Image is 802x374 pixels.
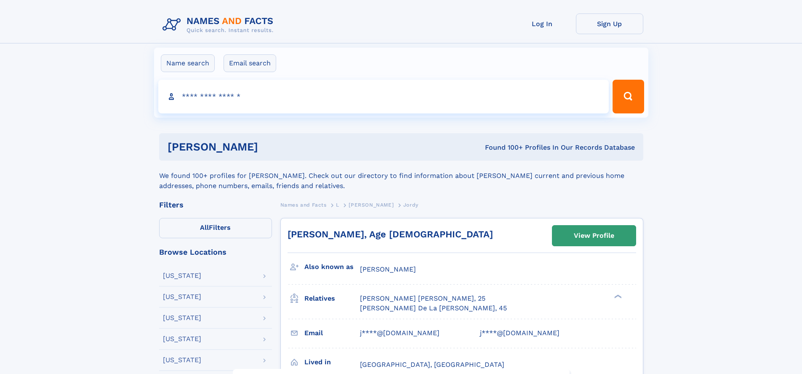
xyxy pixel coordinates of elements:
[288,229,493,239] a: [PERSON_NAME], Age [DEMOGRAPHIC_DATA]
[336,199,339,210] a: L
[304,291,360,306] h3: Relatives
[163,315,201,321] div: [US_STATE]
[163,357,201,363] div: [US_STATE]
[360,265,416,273] span: [PERSON_NAME]
[161,54,215,72] label: Name search
[360,304,507,313] a: [PERSON_NAME] De La [PERSON_NAME], 45
[159,248,272,256] div: Browse Locations
[200,223,209,231] span: All
[336,202,339,208] span: L
[163,272,201,279] div: [US_STATE]
[280,199,327,210] a: Names and Facts
[168,142,372,152] h1: [PERSON_NAME]
[304,326,360,340] h3: Email
[163,336,201,342] div: [US_STATE]
[360,361,504,369] span: [GEOGRAPHIC_DATA], [GEOGRAPHIC_DATA]
[158,80,609,113] input: search input
[349,202,394,208] span: [PERSON_NAME]
[159,218,272,238] label: Filters
[360,294,485,303] a: [PERSON_NAME] [PERSON_NAME], 25
[371,143,635,152] div: Found 100+ Profiles In Our Records Database
[403,202,418,208] span: Jordy
[552,226,636,246] a: View Profile
[304,355,360,369] h3: Lived in
[159,13,280,36] img: Logo Names and Facts
[509,13,576,34] a: Log In
[304,260,360,274] h3: Also known as
[612,294,622,299] div: ❯
[613,80,644,113] button: Search Button
[224,54,276,72] label: Email search
[159,201,272,209] div: Filters
[163,293,201,300] div: [US_STATE]
[349,199,394,210] a: [PERSON_NAME]
[159,161,643,191] div: We found 100+ profiles for [PERSON_NAME]. Check out our directory to find information about [PERS...
[576,13,643,34] a: Sign Up
[574,226,614,245] div: View Profile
